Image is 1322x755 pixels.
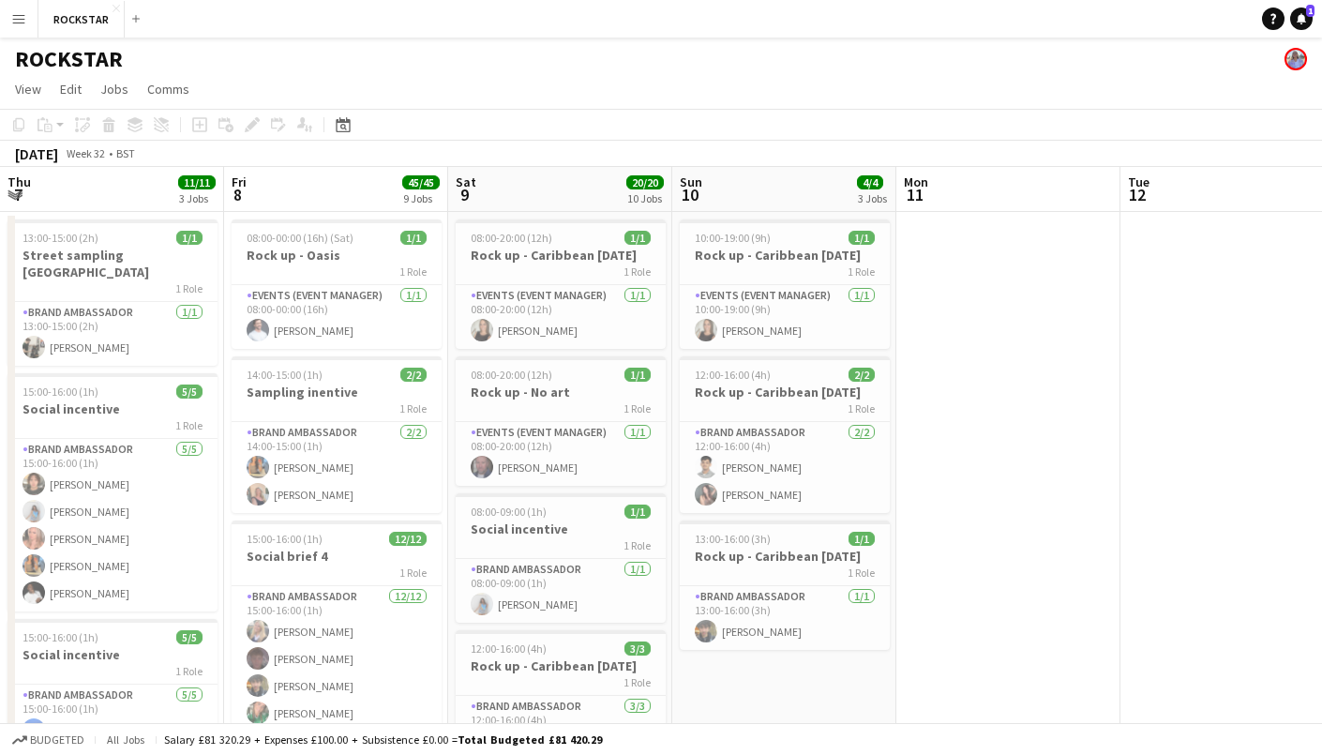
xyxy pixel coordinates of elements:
span: 10 [677,184,702,205]
span: 13:00-15:00 (2h) [23,231,98,245]
span: Budgeted [30,733,84,747]
h3: Social incentive [456,521,666,537]
span: Edit [60,81,82,98]
app-job-card: 13:00-15:00 (2h)1/1Street sampling [GEOGRAPHIC_DATA]1 RoleBrand Ambassador1/113:00-15:00 (2h)[PER... [8,219,218,366]
a: Comms [140,77,197,101]
span: Tue [1128,174,1149,190]
button: Budgeted [9,730,87,750]
app-card-role: Brand Ambassador2/214:00-15:00 (1h)[PERSON_NAME][PERSON_NAME] [232,422,442,513]
span: 1 Role [848,566,875,580]
h3: Rock up - Caribbean [DATE] [680,247,890,264]
h3: Social incentive [8,646,218,663]
app-card-role: Events (Event Manager)1/108:00-00:00 (16h)[PERSON_NAME] [232,285,442,349]
div: 3 Jobs [179,191,215,205]
h3: Street sampling [GEOGRAPHIC_DATA] [8,247,218,280]
span: Comms [147,81,189,98]
span: Sun [680,174,702,190]
span: 1 Role [399,264,427,279]
app-job-card: 10:00-19:00 (9h)1/1Rock up - Caribbean [DATE]1 RoleEvents (Event Manager)1/110:00-19:00 (9h)[PERS... [680,219,890,349]
span: 1/1 [624,368,651,382]
span: 15:00-16:00 (1h) [23,630,98,644]
app-card-role: Events (Event Manager)1/108:00-20:00 (12h)[PERSON_NAME] [456,422,666,486]
app-card-role: Brand Ambassador1/113:00-16:00 (3h)[PERSON_NAME] [680,586,890,650]
span: 2/2 [400,368,427,382]
span: 20/20 [626,175,664,189]
span: 13:00-16:00 (3h) [695,532,771,546]
span: 5/5 [176,630,203,644]
app-card-role: Brand Ambassador1/113:00-15:00 (2h)[PERSON_NAME] [8,302,218,366]
span: 08:00-20:00 (12h) [471,368,552,382]
h3: Rock up - Caribbean [DATE] [456,247,666,264]
div: 12:00-16:00 (4h)2/2Rock up - Caribbean [DATE]1 RoleBrand Ambassador2/212:00-16:00 (4h)[PERSON_NAM... [680,356,890,513]
span: 8 [229,184,247,205]
span: 1/1 [400,231,427,245]
span: Jobs [100,81,128,98]
span: 14:00-15:00 (1h) [247,368,323,382]
span: 1/1 [176,231,203,245]
span: 1 Role [623,675,651,689]
span: 1/1 [624,231,651,245]
span: 1 Role [399,566,427,580]
h3: Sampling inentive [232,384,442,400]
span: 5/5 [176,385,203,399]
span: 1 Role [848,401,875,415]
span: 08:00-09:00 (1h) [471,505,547,519]
span: 1 Role [623,264,651,279]
div: 10 Jobs [627,191,663,205]
h3: Rock up - No art [456,384,666,400]
div: Salary £81 320.29 + Expenses £100.00 + Subsistence £0.00 = [164,732,602,747]
span: All jobs [103,732,148,747]
button: ROCKSTAR [38,1,125,38]
span: 4/4 [857,175,883,189]
span: 1 Role [175,281,203,295]
app-card-role: Events (Event Manager)1/108:00-20:00 (12h)[PERSON_NAME] [456,285,666,349]
span: Thu [8,174,31,190]
h3: Social incentive [8,400,218,417]
span: 15:00-16:00 (1h) [247,532,323,546]
a: Edit [53,77,89,101]
h1: ROCKSTAR [15,45,123,73]
app-card-role: Brand Ambassador2/212:00-16:00 (4h)[PERSON_NAME][PERSON_NAME] [680,422,890,513]
span: Sat [456,174,476,190]
span: 11/11 [178,175,216,189]
span: 11 [901,184,928,205]
div: 3 Jobs [858,191,887,205]
app-card-role: Events (Event Manager)1/110:00-19:00 (9h)[PERSON_NAME] [680,285,890,349]
div: [DATE] [15,144,58,163]
span: 2/2 [849,368,875,382]
span: 1 Role [848,264,875,279]
app-job-card: 08:00-00:00 (16h) (Sat)1/1Rock up - Oasis1 RoleEvents (Event Manager)1/108:00-00:00 (16h)[PERSON_... [232,219,442,349]
div: BST [116,146,135,160]
app-job-card: 15:00-16:00 (1h)5/5Social incentive1 RoleBrand Ambassador5/515:00-16:00 (1h)[PERSON_NAME][PERSON_... [8,373,218,612]
span: 10:00-19:00 (9h) [695,231,771,245]
span: 1/1 [624,505,651,519]
div: 14:00-15:00 (1h)2/2Sampling inentive1 RoleBrand Ambassador2/214:00-15:00 (1h)[PERSON_NAME][PERSON... [232,356,442,513]
span: 1 Role [175,418,203,432]
span: 15:00-16:00 (1h) [23,385,98,399]
app-user-avatar: Lucy Hillier [1284,48,1307,70]
span: 9 [453,184,476,205]
span: 08:00-00:00 (16h) (Sat) [247,231,353,245]
span: 1 [1306,5,1314,17]
app-job-card: 08:00-09:00 (1h)1/1Social incentive1 RoleBrand Ambassador1/108:00-09:00 (1h)[PERSON_NAME] [456,493,666,623]
span: 08:00-20:00 (12h) [471,231,552,245]
span: 1 Role [399,401,427,415]
span: 1 Role [175,664,203,678]
h3: Rock up - Caribbean [DATE] [456,657,666,674]
h3: Rock up - Oasis [232,247,442,264]
app-job-card: 08:00-20:00 (12h)1/1Rock up - Caribbean [DATE]1 RoleEvents (Event Manager)1/108:00-20:00 (12h)[PE... [456,219,666,349]
span: 12/12 [389,532,427,546]
app-card-role: Brand Ambassador5/515:00-16:00 (1h)[PERSON_NAME][PERSON_NAME][PERSON_NAME][PERSON_NAME][PERSON_NAME] [8,439,218,612]
app-job-card: 13:00-16:00 (3h)1/1Rock up - Caribbean [DATE]1 RoleBrand Ambassador1/113:00-16:00 (3h)[PERSON_NAME] [680,521,890,650]
span: 3/3 [624,642,651,656]
h3: Rock up - Caribbean [DATE] [680,384,890,400]
app-job-card: 08:00-20:00 (12h)1/1Rock up - No art1 RoleEvents (Event Manager)1/108:00-20:00 (12h)[PERSON_NAME] [456,356,666,486]
span: 1 Role [623,538,651,552]
span: 45/45 [402,175,440,189]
